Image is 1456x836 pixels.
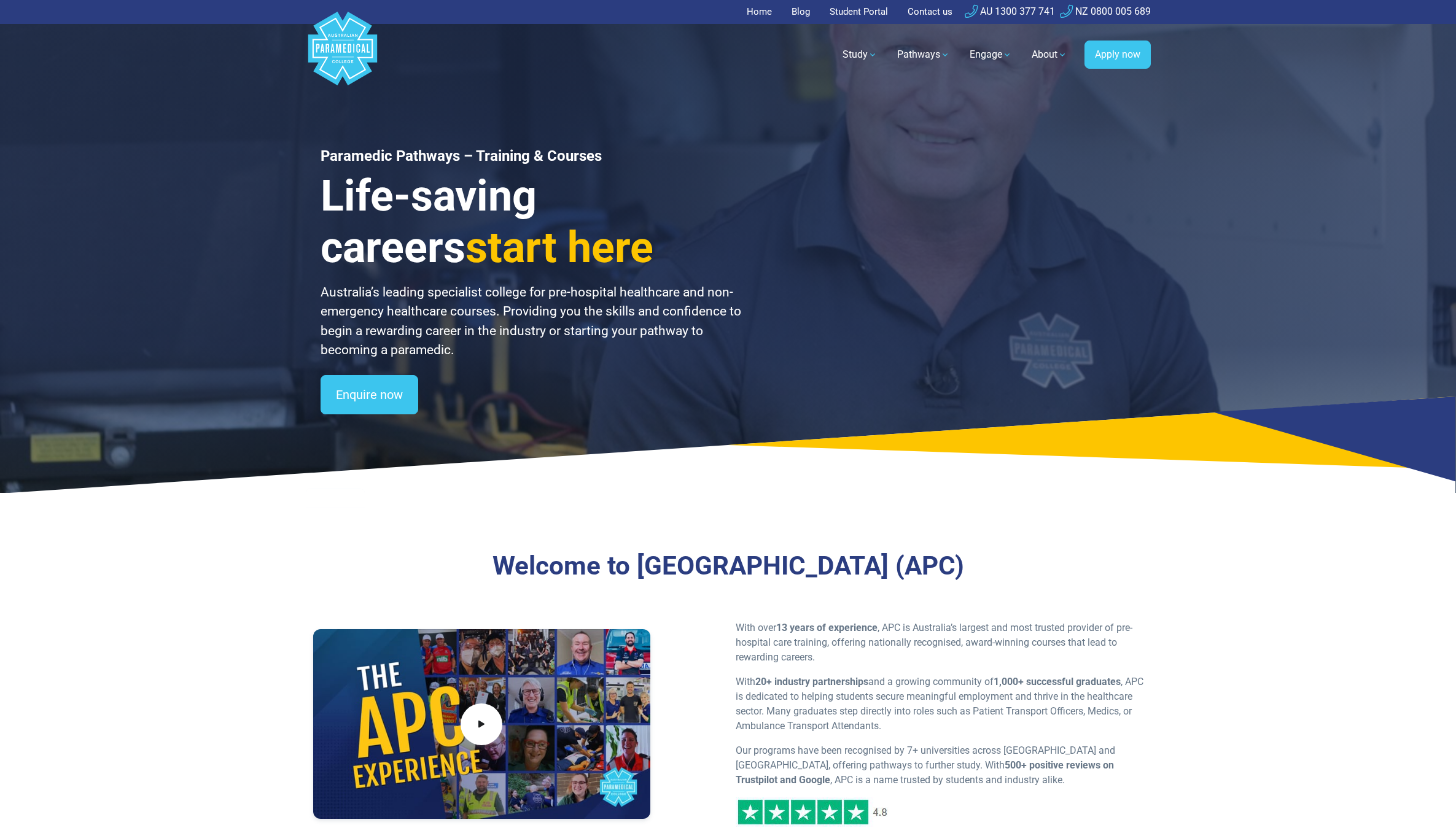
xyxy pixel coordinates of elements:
[755,676,868,687] strong: 20+ industry partnerships
[321,170,743,273] h3: Life-saving careers
[1084,41,1151,69] a: Apply now
[736,675,1143,733] p: With and a growing community of , APC is dedicated to helping students secure meaningful employme...
[321,375,418,414] a: Enquire now
[375,551,1081,582] h3: Welcome to [GEOGRAPHIC_DATA] (APC)
[835,37,885,72] a: Study
[321,147,743,165] h1: Paramedic Pathways – Training & Courses
[965,6,1055,17] a: AU 1300 377 741
[736,621,1143,665] p: With over , APC is Australia’s largest and most trusted provider of pre-hospital care training, o...
[962,37,1019,72] a: Engage
[890,37,957,72] a: Pathways
[306,24,380,86] a: Australian Paramedical College
[465,222,653,273] span: start here
[321,283,743,360] p: Australia’s leading specialist college for pre-hospital healthcare and non-emergency healthcare c...
[736,743,1143,788] p: Our programs have been recognised by 7+ universities across [GEOGRAPHIC_DATA] and [GEOGRAPHIC_DAT...
[1024,37,1075,72] a: About
[994,676,1121,687] strong: 1,000+ successful graduates
[776,622,878,633] strong: 13 years of experience
[1060,6,1151,17] a: NZ 0800 005 689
